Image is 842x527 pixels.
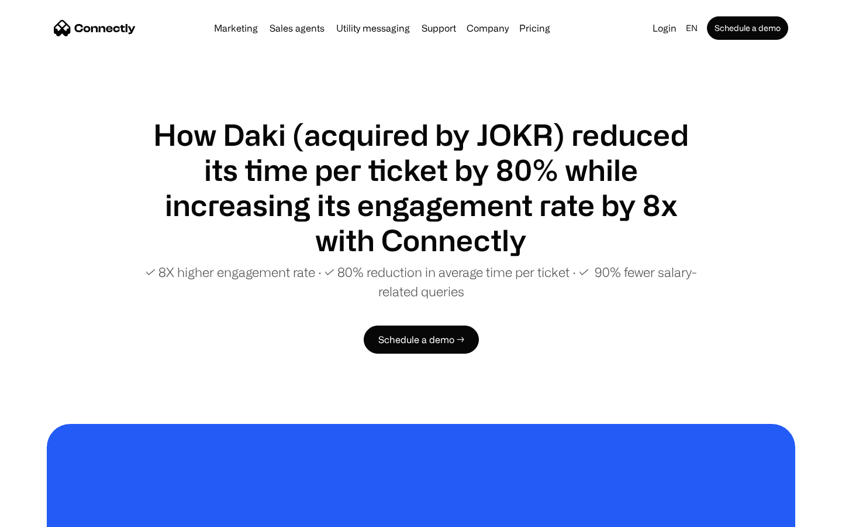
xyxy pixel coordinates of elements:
[140,262,702,301] p: ✓ 8X higher engagement rate ∙ ✓ 80% reduction in average time per ticket ∙ ✓ 90% fewer salary-rel...
[463,20,512,36] div: Company
[12,505,70,523] aside: Language selected: English
[23,507,70,523] ul: Language list
[209,23,263,33] a: Marketing
[707,16,788,40] a: Schedule a demo
[681,20,705,36] div: en
[364,326,479,354] a: Schedule a demo →
[648,20,681,36] a: Login
[265,23,329,33] a: Sales agents
[515,23,555,33] a: Pricing
[332,23,415,33] a: Utility messaging
[54,19,136,37] a: home
[686,20,698,36] div: en
[417,23,461,33] a: Support
[467,20,509,36] div: Company
[140,117,702,258] h1: How Daki (acquired by JOKR) reduced its time per ticket by 80% while increasing its engagement ra...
